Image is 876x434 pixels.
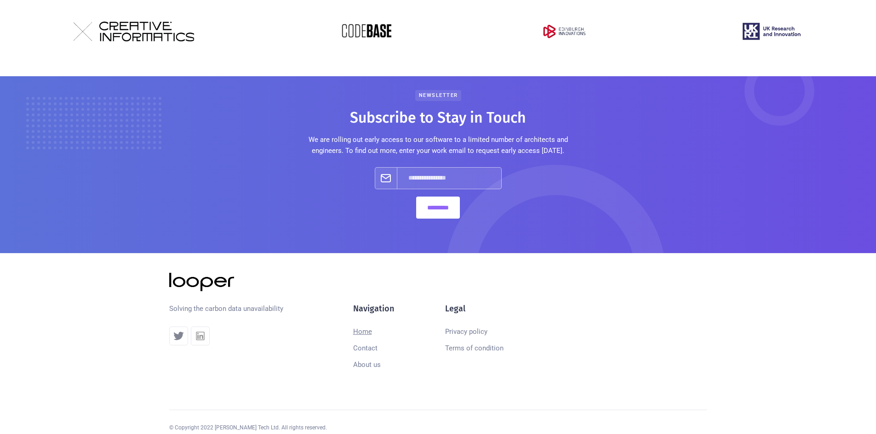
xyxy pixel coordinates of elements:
[353,303,394,314] h5: Navigation
[375,167,502,219] form: Subscribe
[169,303,283,314] p: Solving the carbon data unavailability
[415,90,461,101] div: Newsletter
[353,340,378,356] a: Contact
[281,11,314,29] div: About
[353,356,381,373] a: About us
[445,340,504,356] a: Terms of condition
[169,273,321,291] a: [PERSON_NAME]
[445,303,465,314] h5: Legal
[314,11,349,29] a: Career
[288,15,307,26] div: About
[247,11,281,29] a: Home
[353,323,372,340] a: Home
[169,423,327,432] div: © Copyright 2022 [PERSON_NAME] Tech Ltd. All rights reserved.
[651,11,700,29] a: beta test
[350,108,526,127] h2: Subscribe to Stay in Touch
[307,134,569,156] p: We are rolling out early access to our software to a limited number of architects and engineers. ...
[240,276,321,288] div: [PERSON_NAME]
[445,323,487,340] a: Privacy policy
